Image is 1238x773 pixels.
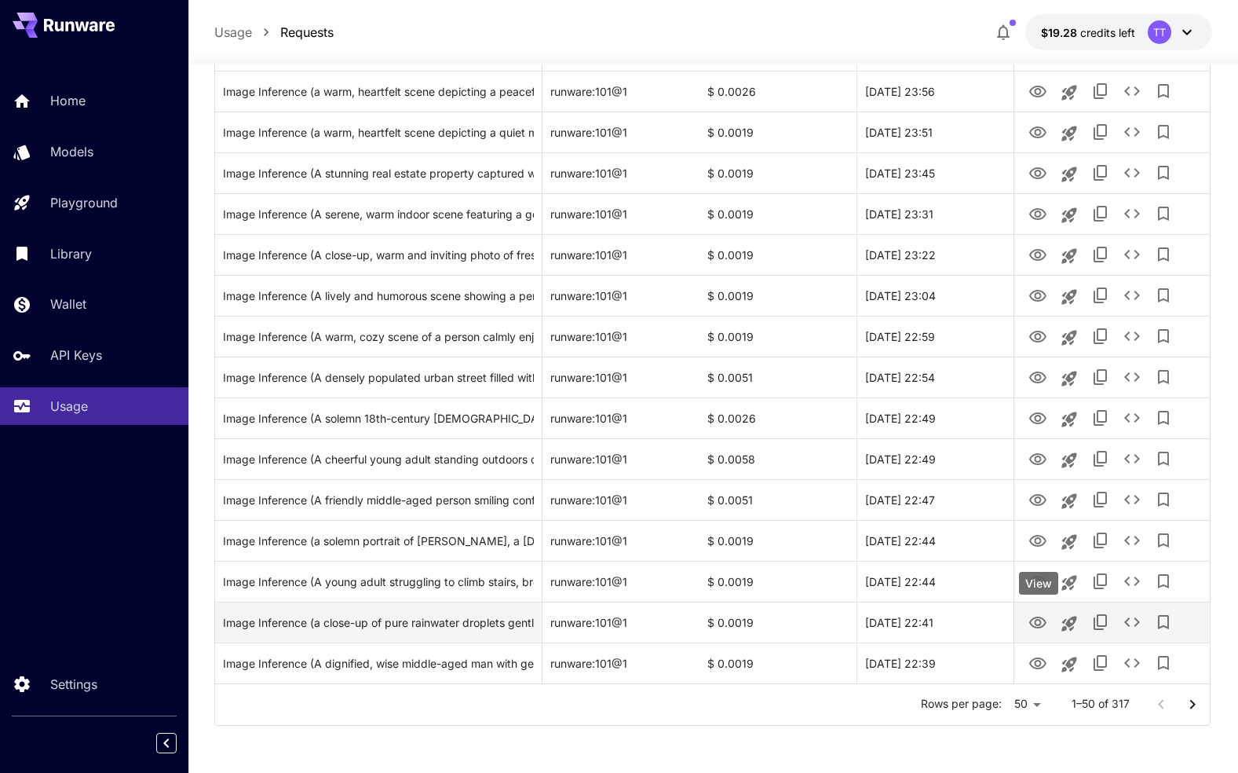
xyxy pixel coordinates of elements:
[214,23,334,42] nav: breadcrumb
[1054,118,1085,149] button: Launch in playground
[856,397,1013,438] div: 20 Sep, 2025 22:49
[50,193,118,212] p: Playground
[542,438,699,479] div: runware:101@1
[1085,198,1116,229] button: Copy TaskUUID
[699,152,856,193] div: $ 0.0019
[280,23,334,42] p: Requests
[856,275,1013,316] div: 20 Sep, 2025 23:04
[921,696,1002,712] p: Rows per page:
[856,438,1013,479] div: 20 Sep, 2025 22:49
[856,193,1013,234] div: 20 Sep, 2025 23:31
[542,397,699,438] div: runware:101@1
[1085,157,1116,189] button: Copy TaskUUID
[1148,361,1179,393] button: Add to library
[1054,200,1085,231] button: Launch in playground
[1148,647,1179,679] button: Add to library
[699,112,856,152] div: $ 0.0019
[542,71,699,112] div: runware:101@1
[1022,279,1054,311] button: View
[223,153,534,193] div: Click to copy prompt
[1148,566,1179,597] button: Add to library
[1148,321,1179,352] button: Add to library
[1054,281,1085,313] button: Launch in playground
[699,357,856,397] div: $ 0.0051
[1148,525,1179,556] button: Add to library
[1116,280,1148,311] button: See details
[1054,240,1085,272] button: Launch in playground
[1085,443,1116,474] button: Copy TaskUUID
[699,643,856,683] div: $ 0.0019
[856,112,1013,152] div: 20 Sep, 2025 23:51
[1041,26,1080,39] span: $19.28
[1054,649,1085,680] button: Launch in playground
[168,729,188,757] div: Collapse sidebar
[1022,197,1054,229] button: View
[1085,75,1116,107] button: Copy TaskUUID
[223,357,534,397] div: Click to copy prompt
[1025,14,1212,50] button: $19.278TT
[856,71,1013,112] div: 20 Sep, 2025 23:56
[1041,24,1135,41] div: $19.278
[223,398,534,438] div: Click to copy prompt
[542,234,699,275] div: runware:101@1
[223,71,534,112] div: Click to copy prompt
[1148,20,1171,44] div: TT
[1116,321,1148,352] button: See details
[1148,157,1179,189] button: Add to library
[1085,525,1116,556] button: Copy TaskUUID
[1085,239,1116,270] button: Copy TaskUUID
[542,152,699,193] div: runware:101@1
[223,194,534,234] div: Click to copy prompt
[699,193,856,234] div: $ 0.0019
[1054,159,1085,190] button: Launch in playground
[699,438,856,479] div: $ 0.0058
[1022,320,1054,352] button: View
[542,193,699,234] div: runware:101@1
[1116,198,1148,229] button: See details
[50,346,102,365] p: API Keys
[214,23,252,42] a: Usage
[542,479,699,520] div: runware:101@1
[1116,116,1148,148] button: See details
[856,479,1013,520] div: 20 Sep, 2025 22:47
[1054,404,1085,435] button: Launch in playground
[1008,693,1046,716] div: 50
[1148,280,1179,311] button: Add to library
[1116,566,1148,597] button: See details
[1085,402,1116,434] button: Copy TaskUUID
[1116,606,1148,638] button: See details
[1085,361,1116,393] button: Copy TaskUUID
[50,295,86,313] p: Wallet
[542,602,699,643] div: runware:101@1
[1148,484,1179,515] button: Add to library
[223,480,534,520] div: Click to copy prompt
[1085,606,1116,638] button: Copy TaskUUID
[1080,26,1135,39] span: credits left
[699,275,856,316] div: $ 0.0019
[1085,566,1116,597] button: Copy TaskUUID
[1022,483,1054,515] button: View
[1022,401,1054,434] button: View
[1022,442,1054,474] button: View
[1116,647,1148,679] button: See details
[50,142,93,161] p: Models
[223,562,534,602] div: Click to copy prompt
[1148,198,1179,229] button: Add to library
[1085,116,1116,148] button: Copy TaskUUID
[856,152,1013,193] div: 20 Sep, 2025 23:45
[1085,484,1116,515] button: Copy TaskUUID
[1116,402,1148,434] button: See details
[1085,647,1116,679] button: Copy TaskUUID
[1054,363,1085,394] button: Launch in playground
[1054,485,1085,517] button: Launch in playground
[1022,565,1054,597] button: View
[856,316,1013,357] div: 20 Sep, 2025 22:59
[1022,524,1054,556] button: View
[542,643,699,683] div: runware:101@1
[156,733,177,753] button: Collapse sidebar
[1148,443,1179,474] button: Add to library
[1054,445,1085,476] button: Launch in playground
[1022,156,1054,189] button: View
[1054,77,1085,108] button: Launch in playground
[1148,606,1179,638] button: Add to library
